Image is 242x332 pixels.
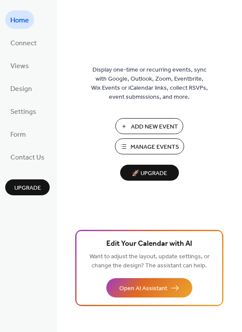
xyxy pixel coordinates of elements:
[106,238,192,250] span: Edit Your Calendar with AI
[10,37,37,50] span: Connect
[119,284,167,293] span: Open AI Assistant
[106,278,192,298] button: Open AI Assistant
[5,10,34,29] a: Home
[5,79,37,97] a: Design
[10,105,36,119] span: Settings
[125,168,174,179] span: 🚀 Upgrade
[10,128,26,141] span: Form
[120,165,179,181] button: 🚀 Upgrade
[10,60,29,73] span: Views
[5,102,41,120] a: Settings
[14,184,41,193] span: Upgrade
[131,122,178,132] span: Add New Event
[10,14,29,27] span: Home
[10,82,32,96] span: Design
[91,66,208,102] span: Display one-time or recurring events, sync with Google, Outlook, Zoom, Eventbrite, Wix Events or ...
[5,56,34,75] a: Views
[5,33,42,52] a: Connect
[115,118,183,134] button: Add New Event
[5,125,31,143] a: Form
[5,147,50,166] a: Contact Us
[115,138,184,154] button: Manage Events
[89,251,210,272] span: Want to adjust the layout, update settings, or change the design? The assistant can help.
[10,151,45,164] span: Contact Us
[5,179,50,195] button: Upgrade
[131,143,179,152] span: Manage Events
